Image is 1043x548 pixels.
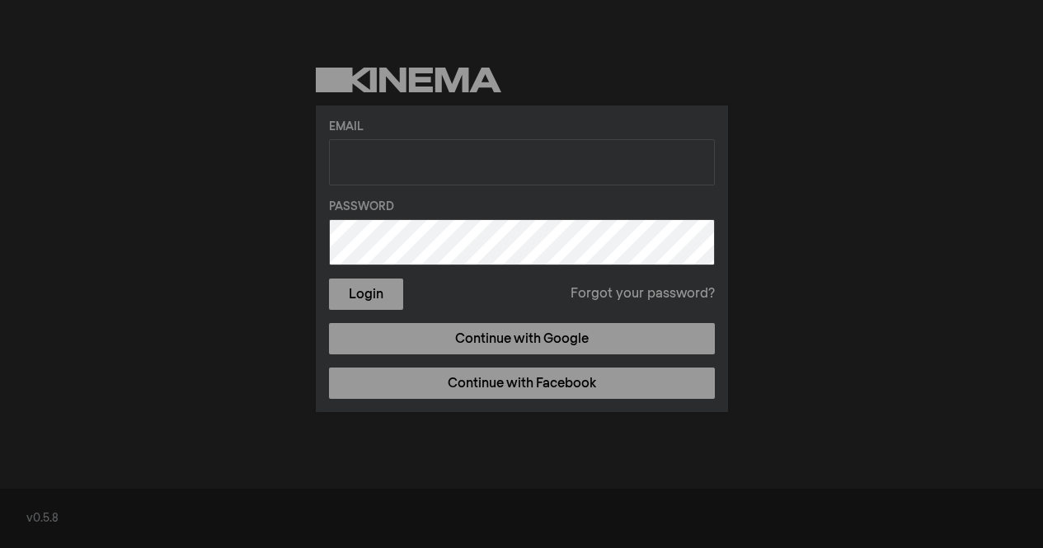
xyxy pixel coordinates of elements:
[329,368,715,399] a: Continue with Facebook
[571,284,715,304] a: Forgot your password?
[329,119,715,136] label: Email
[329,323,715,354] a: Continue with Google
[329,279,403,310] button: Login
[26,510,1017,527] div: v0.5.8
[329,199,715,216] label: Password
